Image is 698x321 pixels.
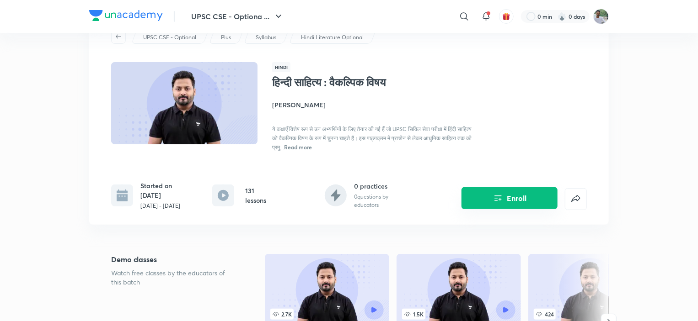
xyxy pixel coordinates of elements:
h6: Started on [DATE] [140,181,194,200]
img: iSmart Roshan [593,9,609,24]
p: Watch free classes by the educators of this batch [111,268,236,287]
button: false [565,188,587,210]
span: 1.5K [402,309,425,320]
button: Enroll [462,187,558,209]
p: [DATE] - [DATE] [140,202,194,210]
p: 0 questions by educators [354,193,414,209]
h6: 131 lessons [245,186,277,205]
p: Plus [221,33,231,42]
p: UPSC CSE - Optional [143,33,196,42]
a: UPSC CSE - Optional [142,33,198,42]
h6: 0 practices [354,181,414,191]
p: Hindi Literature Optional [301,33,364,42]
h5: Demo classes [111,254,236,265]
button: UPSC CSE - Optiona ... [186,7,290,26]
a: Company Logo [89,10,163,23]
button: avatar [499,9,514,24]
a: Hindi Literature Optional [300,33,365,42]
h1: हिन्दी साहित्य : वैकल्पिक विषय [272,76,422,89]
img: Thumbnail [110,61,259,145]
a: Plus [220,33,233,42]
p: Syllabus [256,33,276,42]
img: avatar [502,12,510,21]
h4: [PERSON_NAME] [272,100,477,110]
span: Hindi [272,62,290,72]
img: streak [558,12,567,21]
img: Company Logo [89,10,163,21]
span: 2.7K [270,309,294,320]
span: Read more [284,143,312,151]
a: Syllabus [254,33,278,42]
span: ये कक्षाएँ विशेष रूप से उन अभ्यर्थियों के लिए तैयार की गई हैं जो UPSC सिविल सेवा परीक्षा में हिंद... [272,126,472,151]
span: 424 [534,309,556,320]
